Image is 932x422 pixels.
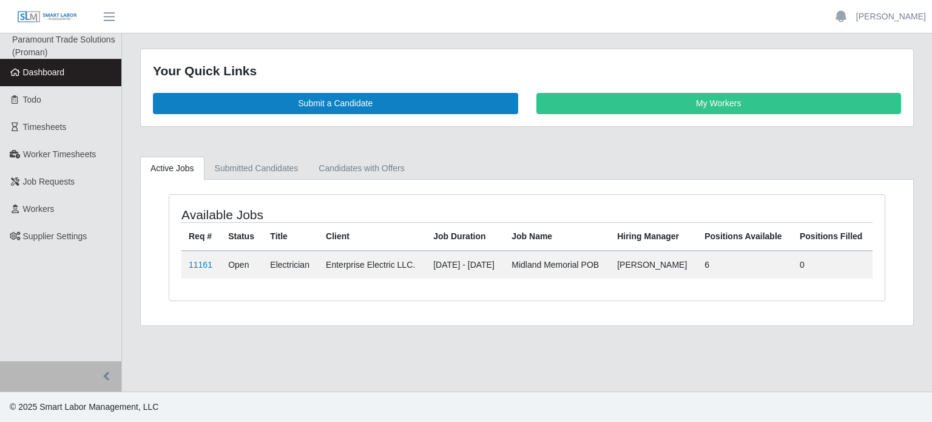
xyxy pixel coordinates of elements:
[23,204,55,214] span: Workers
[610,251,697,279] td: [PERSON_NAME]
[504,222,610,251] th: Job Name
[856,10,926,23] a: [PERSON_NAME]
[23,122,67,132] span: Timesheets
[504,251,610,279] td: Midland Memorial POB
[263,251,319,279] td: Electrician
[153,61,901,81] div: Your Quick Links
[23,231,87,241] span: Supplier Settings
[610,222,697,251] th: Hiring Manager
[181,222,221,251] th: Req #
[697,251,792,279] td: 6
[221,251,263,279] td: Open
[23,149,96,159] span: Worker Timesheets
[308,157,414,180] a: Candidates with Offers
[23,177,75,186] span: Job Requests
[697,222,792,251] th: Positions Available
[153,93,518,114] a: Submit a Candidate
[181,207,459,222] h4: Available Jobs
[221,222,263,251] th: Status
[426,251,504,279] td: [DATE] - [DATE]
[17,10,78,24] img: SLM Logo
[536,93,902,114] a: My Workers
[792,222,873,251] th: Positions Filled
[426,222,504,251] th: Job Duration
[10,402,158,412] span: © 2025 Smart Labor Management, LLC
[204,157,309,180] a: Submitted Candidates
[23,67,65,77] span: Dashboard
[140,157,204,180] a: Active Jobs
[189,260,212,270] a: 11161
[319,222,426,251] th: Client
[319,251,426,279] td: Enterprise Electric LLC.
[23,95,41,104] span: Todo
[792,251,873,279] td: 0
[12,35,115,57] span: Paramount Trade Solutions (Proman)
[263,222,319,251] th: Title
